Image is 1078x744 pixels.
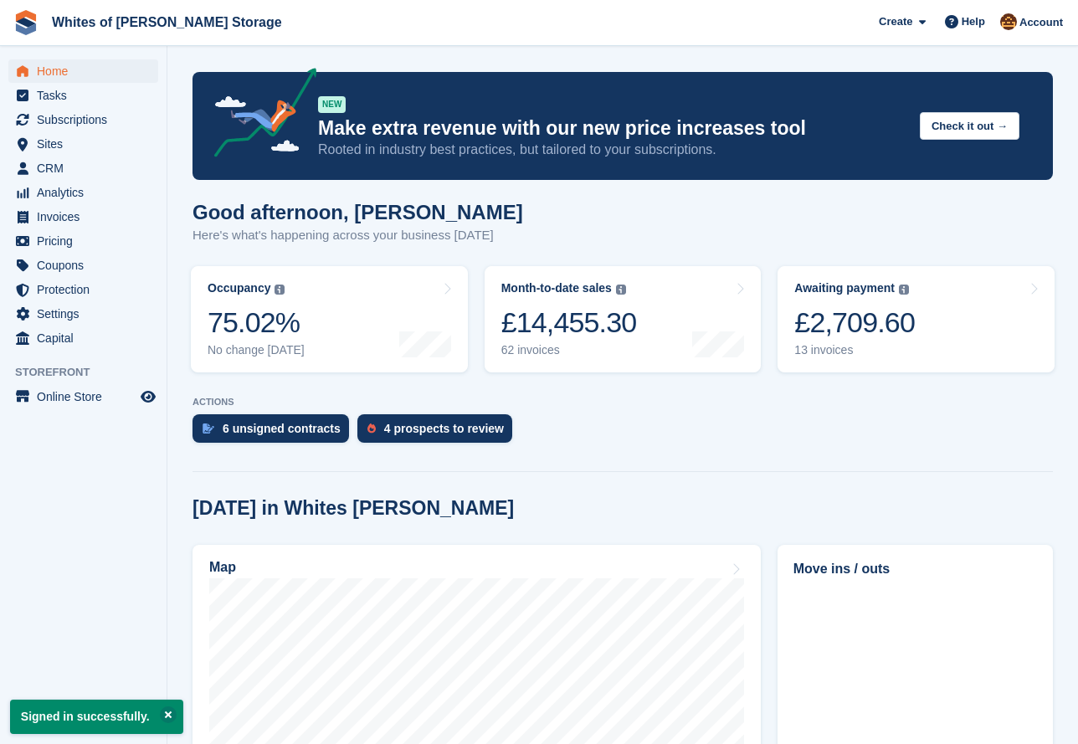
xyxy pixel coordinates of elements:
[37,302,137,326] span: Settings
[37,278,137,301] span: Protection
[37,254,137,277] span: Coupons
[37,132,137,156] span: Sites
[8,132,158,156] a: menu
[45,8,289,36] a: Whites of [PERSON_NAME] Storage
[1019,14,1063,31] span: Account
[15,364,167,381] span: Storefront
[191,266,468,372] a: Occupancy 75.02% No change [DATE]
[8,108,158,131] a: menu
[192,397,1053,408] p: ACTIONS
[275,285,285,295] img: icon-info-grey-7440780725fd019a000dd9b08b2336e03edf1995a4989e88bcd33f0948082b44.svg
[8,205,158,228] a: menu
[192,201,523,223] h1: Good afternoon, [PERSON_NAME]
[318,96,346,113] div: NEW
[962,13,985,30] span: Help
[778,266,1055,372] a: Awaiting payment £2,709.60 13 invoices
[37,156,137,180] span: CRM
[37,59,137,83] span: Home
[208,343,305,357] div: No change [DATE]
[8,156,158,180] a: menu
[192,497,514,520] h2: [DATE] in Whites [PERSON_NAME]
[794,343,915,357] div: 13 invoices
[10,700,183,734] p: Signed in successfully.
[485,266,762,372] a: Month-to-date sales £14,455.30 62 invoices
[501,305,637,340] div: £14,455.30
[318,141,906,159] p: Rooted in industry best practices, but tailored to your subscriptions.
[879,13,912,30] span: Create
[384,422,504,435] div: 4 prospects to review
[793,559,1037,579] h2: Move ins / outs
[8,84,158,107] a: menu
[8,326,158,350] a: menu
[37,229,137,253] span: Pricing
[367,423,376,434] img: prospect-51fa495bee0391a8d652442698ab0144808aea92771e9ea1ae160a38d050c398.svg
[794,281,895,295] div: Awaiting payment
[37,108,137,131] span: Subscriptions
[209,560,236,575] h2: Map
[37,326,137,350] span: Capital
[899,285,909,295] img: icon-info-grey-7440780725fd019a000dd9b08b2336e03edf1995a4989e88bcd33f0948082b44.svg
[223,422,341,435] div: 6 unsigned contracts
[8,59,158,83] a: menu
[8,302,158,326] a: menu
[616,285,626,295] img: icon-info-grey-7440780725fd019a000dd9b08b2336e03edf1995a4989e88bcd33f0948082b44.svg
[208,305,305,340] div: 75.02%
[138,387,158,407] a: Preview store
[501,281,612,295] div: Month-to-date sales
[37,84,137,107] span: Tasks
[8,181,158,204] a: menu
[192,414,357,451] a: 6 unsigned contracts
[203,423,214,434] img: contract_signature_icon-13c848040528278c33f63329250d36e43548de30e8caae1d1a13099fd9432cc5.svg
[192,226,523,245] p: Here's what's happening across your business [DATE]
[318,116,906,141] p: Make extra revenue with our new price increases tool
[37,385,137,408] span: Online Store
[37,205,137,228] span: Invoices
[37,181,137,204] span: Analytics
[200,68,317,163] img: price-adjustments-announcement-icon-8257ccfd72463d97f412b2fc003d46551f7dbcb40ab6d574587a9cd5c0d94...
[8,254,158,277] a: menu
[794,305,915,340] div: £2,709.60
[920,112,1019,140] button: Check it out →
[501,343,637,357] div: 62 invoices
[8,278,158,301] a: menu
[357,414,521,451] a: 4 prospects to review
[208,281,270,295] div: Occupancy
[8,385,158,408] a: menu
[8,229,158,253] a: menu
[1000,13,1017,30] img: Eddie White
[13,10,38,35] img: stora-icon-8386f47178a22dfd0bd8f6a31ec36ba5ce8667c1dd55bd0f319d3a0aa187defe.svg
